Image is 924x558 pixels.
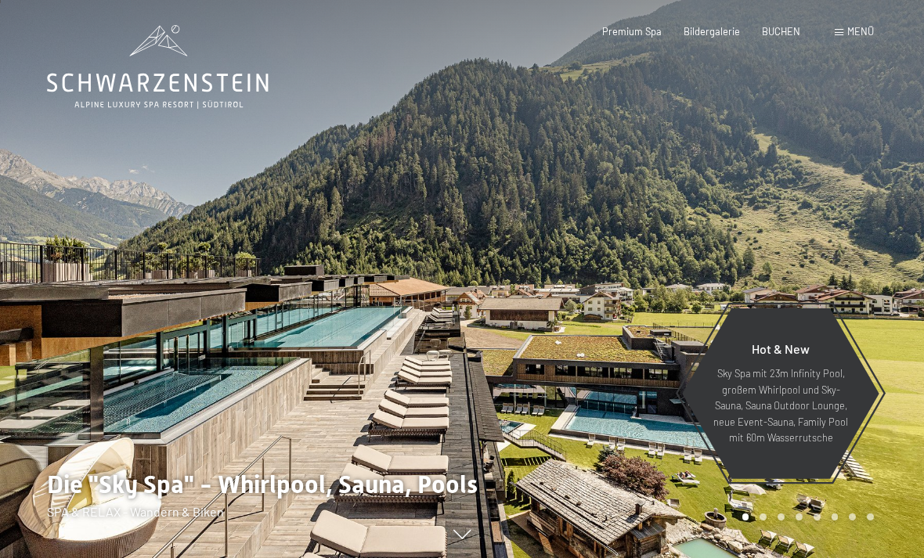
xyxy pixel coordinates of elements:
[867,513,874,520] div: Carousel Page 8
[849,513,856,520] div: Carousel Page 7
[832,513,839,520] div: Carousel Page 6
[742,513,749,520] div: Carousel Page 1 (Current Slide)
[737,513,874,520] div: Carousel Pagination
[760,513,767,520] div: Carousel Page 2
[681,308,880,480] a: Hot & New Sky Spa mit 23m Infinity Pool, großem Whirlpool und Sky-Sauna, Sauna Outdoor Lounge, ne...
[752,341,810,356] span: Hot & New
[713,365,849,445] p: Sky Spa mit 23m Infinity Pool, großem Whirlpool und Sky-Sauna, Sauna Outdoor Lounge, neue Event-S...
[762,25,800,38] a: BUCHEN
[684,25,740,38] a: Bildergalerie
[602,25,662,38] a: Premium Spa
[814,513,821,520] div: Carousel Page 5
[778,513,785,520] div: Carousel Page 3
[796,513,803,520] div: Carousel Page 4
[847,25,874,38] span: Menü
